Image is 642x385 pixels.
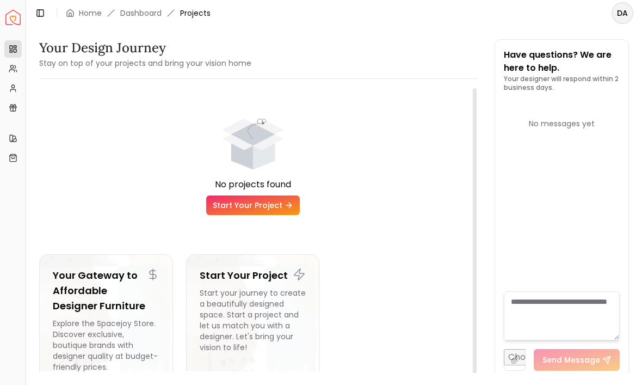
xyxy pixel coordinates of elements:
div: Explore the Spacejoy Store. Discover exclusive, boutique brands with designer quality at budget-f... [53,318,159,372]
h3: Your Design Journey [39,39,251,57]
span: Projects [180,8,211,19]
h5: Your Gateway to Affordable Designer Furniture [53,268,159,314]
span: DA [613,3,632,23]
h5: Start Your Project [200,268,306,283]
img: Spacejoy Logo [5,10,21,25]
p: Your designer will respond within 2 business days. [504,75,620,92]
div: No messages yet [504,118,620,129]
nav: breadcrumb [66,8,211,19]
div: Start your journey to create a beautifully designed space. Start a project and let us match you w... [200,288,306,372]
a: Dashboard [120,8,162,19]
p: Have questions? We are here to help. [504,48,620,75]
a: Start Your Project [206,195,300,215]
div: animation [212,96,294,178]
small: Stay on top of your projects and bring your vision home [39,58,251,69]
div: No projects found [39,178,466,191]
a: Spacejoy [5,10,21,25]
a: Home [79,8,102,19]
button: DA [612,2,633,24]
